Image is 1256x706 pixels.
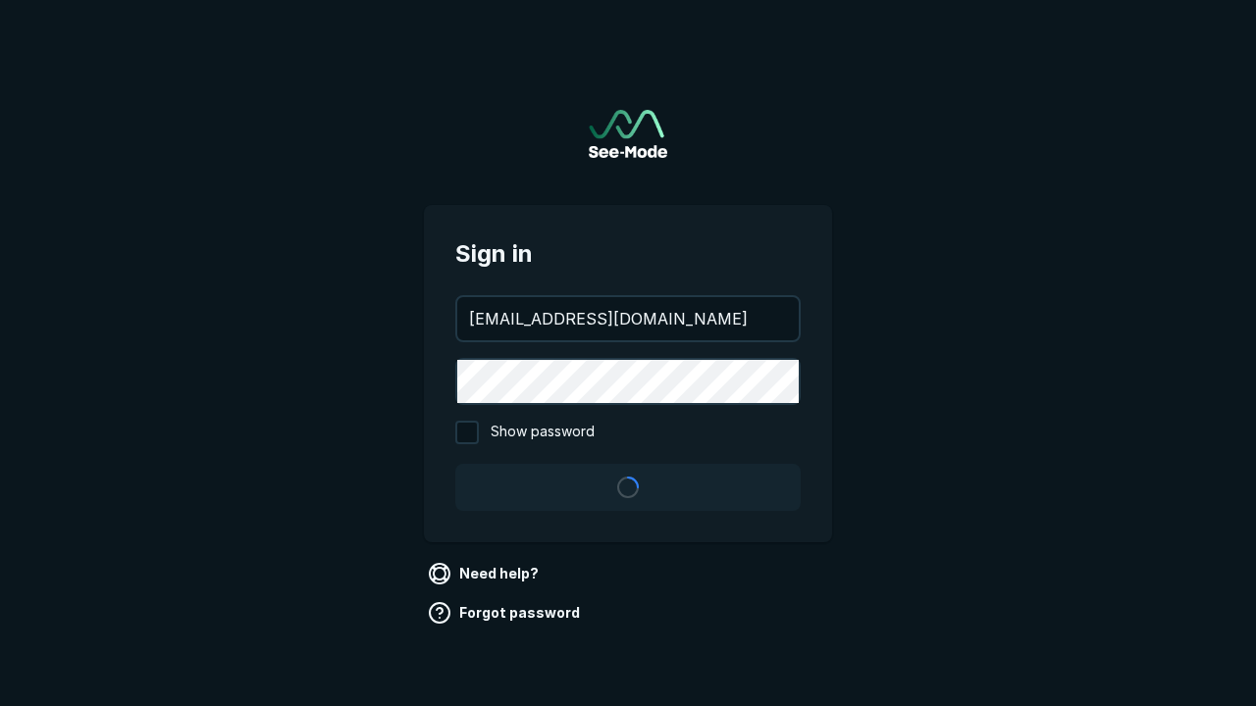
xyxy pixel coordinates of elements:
input: your@email.com [457,297,799,340]
img: See-Mode Logo [589,110,667,158]
span: Show password [491,421,595,444]
a: Need help? [424,558,547,589]
span: Sign in [455,236,801,272]
a: Forgot password [424,597,588,629]
a: Go to sign in [589,110,667,158]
